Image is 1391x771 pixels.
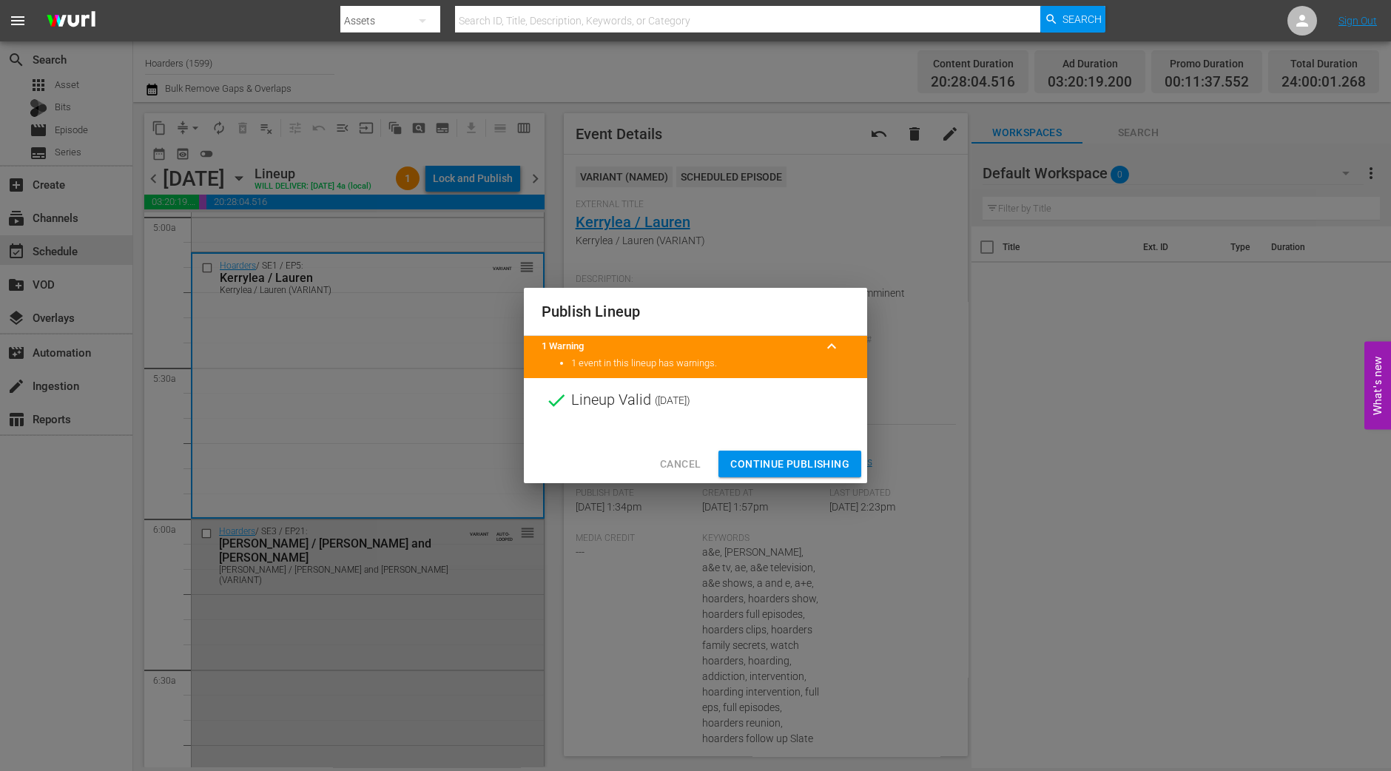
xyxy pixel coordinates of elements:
[542,300,849,323] h2: Publish Lineup
[9,12,27,30] span: menu
[542,340,814,354] title: 1 Warning
[36,4,107,38] img: ans4CAIJ8jUAAAAAAAAAAAAAAAAAAAAAAAAgQb4GAAAAAAAAAAAAAAAAAAAAAAAAJMjXAAAAAAAAAAAAAAAAAAAAAAAAgAT5G...
[814,329,849,364] button: keyboard_arrow_up
[718,451,861,478] button: Continue Publishing
[823,337,841,355] span: keyboard_arrow_up
[1364,342,1391,430] button: Open Feedback Widget
[660,455,701,474] span: Cancel
[1338,15,1377,27] a: Sign Out
[1062,6,1102,33] span: Search
[648,451,713,478] button: Cancel
[524,378,867,422] div: Lineup Valid
[571,357,849,371] li: 1 event in this lineup has warnings.
[655,389,690,411] span: ( [DATE] )
[730,455,849,474] span: Continue Publishing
